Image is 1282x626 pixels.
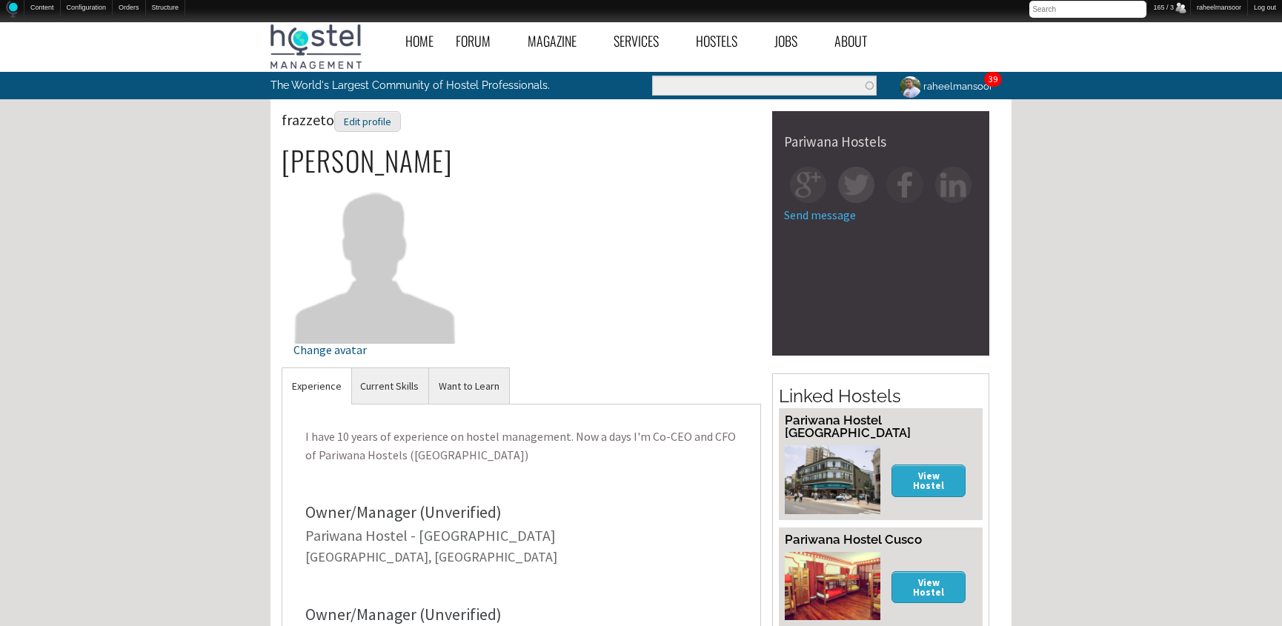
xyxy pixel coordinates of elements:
[270,72,579,99] p: The World's Largest Community of Hostel Professionals.
[305,526,556,545] a: Pariwana Hostel - [GEOGRAPHIC_DATA]
[282,145,761,176] h2: [PERSON_NAME]
[897,74,923,100] img: raheelmansoor's picture
[270,24,362,69] img: Hostel Management Home
[652,76,877,96] input: Enter the terms you wish to search for.
[989,73,997,84] a: 39
[394,24,445,58] a: Home
[334,111,401,133] div: Edit profile
[334,110,401,129] a: Edit profile
[517,24,602,58] a: Magazine
[763,24,823,58] a: Jobs
[838,167,874,203] img: tw-square.png
[282,368,351,404] a: Experience
[6,1,18,18] img: Home
[282,110,401,129] span: frazzeto
[685,24,763,58] a: Hostels
[293,416,749,477] p: I have 10 years of experience on hostel management. Now a days I'm Co-CEO and CFO of Pariwana Hos...
[305,504,737,520] div: Owner/Manager (Unverified)
[785,413,911,440] a: Pariwana Hostel [GEOGRAPHIC_DATA]
[891,571,966,603] a: View Hostel
[784,135,977,149] div: Pariwana Hostels
[888,72,1001,101] a: raheelmansoor
[1029,1,1146,18] input: Search
[305,606,737,622] div: Owner/Manager (Unverified)
[790,167,826,203] img: gp-square.png
[351,368,428,404] a: Current Skills
[305,550,737,564] div: [GEOGRAPHIC_DATA], [GEOGRAPHIC_DATA]
[602,24,685,58] a: Services
[886,167,923,203] img: fb-square.png
[429,368,509,404] a: Want to Learn
[293,344,457,356] div: Change avatar
[935,167,972,203] img: in-square.png
[293,253,457,356] a: Change avatar
[785,532,922,547] a: Pariwana Hostel Cusco
[823,24,893,58] a: About
[293,179,457,343] img: frazzeto's picture
[891,464,966,496] a: View Hostel
[779,384,983,409] h2: Linked Hostels
[784,207,856,222] a: Send message
[445,24,517,58] a: Forum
